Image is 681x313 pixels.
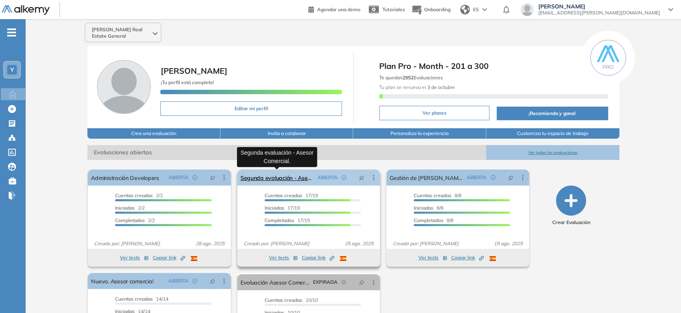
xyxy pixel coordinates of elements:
button: Editar mi perfil [160,101,342,116]
span: 25 ago. 2025 [342,240,377,247]
span: Crear Evaluación [552,219,590,226]
span: Cuentas creadas [115,296,153,302]
img: ESP [489,256,496,261]
span: Iniciadas [265,205,284,211]
img: arrow [482,8,487,11]
button: Ver tests [418,253,447,263]
button: Invita a colaborar [220,128,354,139]
span: Cuentas creadas [115,192,153,198]
span: [PERSON_NAME] [538,3,660,10]
span: 17/19 [265,192,318,198]
b: 2952 [402,75,414,81]
span: Plan Pro - Month - 201 a 300 [379,60,608,72]
img: world [460,5,470,14]
span: 17/19 [265,205,300,211]
span: Tutoriales [382,6,405,12]
span: Agendar una demo [317,6,360,12]
span: 17/19 [265,217,310,223]
button: Crear Evaluación [552,186,590,226]
span: Copiar link [153,254,185,261]
span: Completados [414,217,443,223]
img: ESP [191,256,197,261]
span: 8/8 [414,192,461,198]
span: Y [10,67,14,73]
span: Cuentas creadas [265,192,302,198]
b: 3 de octubre [426,84,455,90]
a: Segunda evaluación - Asesor Comercial. [240,170,314,186]
button: pushpin [353,276,370,289]
img: ESP [340,256,346,261]
span: check-circle [192,175,197,180]
button: Customiza tu espacio de trabajo [486,128,619,139]
span: Completados [115,217,145,223]
span: ABIERTA [467,174,487,181]
span: check-circle [342,175,346,180]
span: check-circle [491,175,495,180]
button: Copiar link [153,253,185,263]
span: [PERSON_NAME] Real Estate General [92,26,151,39]
div: Segunda evaluación - Asesor Comercial. [237,147,317,167]
span: Te quedan Evaluaciones [379,75,443,81]
span: 2/2 [115,205,145,211]
span: [PERSON_NAME] [160,66,227,76]
button: pushpin [204,171,221,184]
span: Copiar link [451,254,484,261]
iframe: Chat Widget [641,275,681,313]
button: pushpin [204,275,221,287]
button: Ver tests [269,253,298,263]
span: pushpin [508,174,513,181]
span: pushpin [210,278,215,284]
button: Ver tests [120,253,149,263]
span: EXPIRADA [313,279,337,286]
a: Administración Developers [91,170,159,186]
span: 19 ago. 2025 [491,240,526,247]
button: Onboarding [411,1,451,18]
span: 2/2 [115,217,155,223]
span: Iniciadas [115,205,135,211]
span: Creado por: [PERSON_NAME] [91,240,163,247]
span: field-time [342,280,346,285]
span: ABIERTA [317,174,337,181]
span: Evaluaciones abiertas [87,145,486,160]
span: Tu plan se renueva el [379,84,455,90]
img: Foto de perfil [97,60,151,114]
button: Copiar link [451,253,484,263]
span: ABIERTA [168,174,188,181]
span: Creado por: [PERSON_NAME] [390,240,462,247]
a: Evaluación Asesor Comercial [240,274,310,290]
span: pushpin [210,174,215,181]
span: 28 ago. 2025 [192,240,228,247]
span: ¡Tu perfil está completo! [160,79,214,85]
span: Onboarding [424,6,451,12]
span: [EMAIL_ADDRESS][PERSON_NAME][DOMAIN_NAME] [538,10,660,16]
button: ¡Recomienda y gana! [497,107,608,120]
span: 8/8 [414,217,453,223]
span: 2/2 [115,192,163,198]
span: Creado por: [PERSON_NAME] [240,240,313,247]
span: Copiar link [302,254,334,261]
img: Logo [2,5,50,15]
button: Personaliza la experiencia [353,128,486,139]
span: 8/8 [414,205,443,211]
div: Widget de chat [641,275,681,313]
button: Crea una evaluación [87,128,220,139]
a: Nuevo. Asesor comercial [91,273,153,289]
span: pushpin [359,174,364,181]
a: Agendar una demo [308,4,360,14]
button: Copiar link [302,253,334,263]
a: Gestión de [PERSON_NAME]. [390,170,463,186]
span: check-circle [192,279,197,283]
button: pushpin [502,171,519,184]
span: ES [473,6,479,13]
span: 10/10 [265,297,318,303]
span: 14/14 [115,296,168,302]
i: - [7,32,16,33]
span: Cuentas creadas [414,192,451,198]
span: ABIERTA [168,277,188,285]
button: pushpin [353,171,370,184]
span: pushpin [359,279,364,285]
button: Ver todas las evaluaciones [486,145,619,160]
span: Completados [265,217,294,223]
button: Ver planes [379,106,489,120]
span: Iniciadas [414,205,433,211]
